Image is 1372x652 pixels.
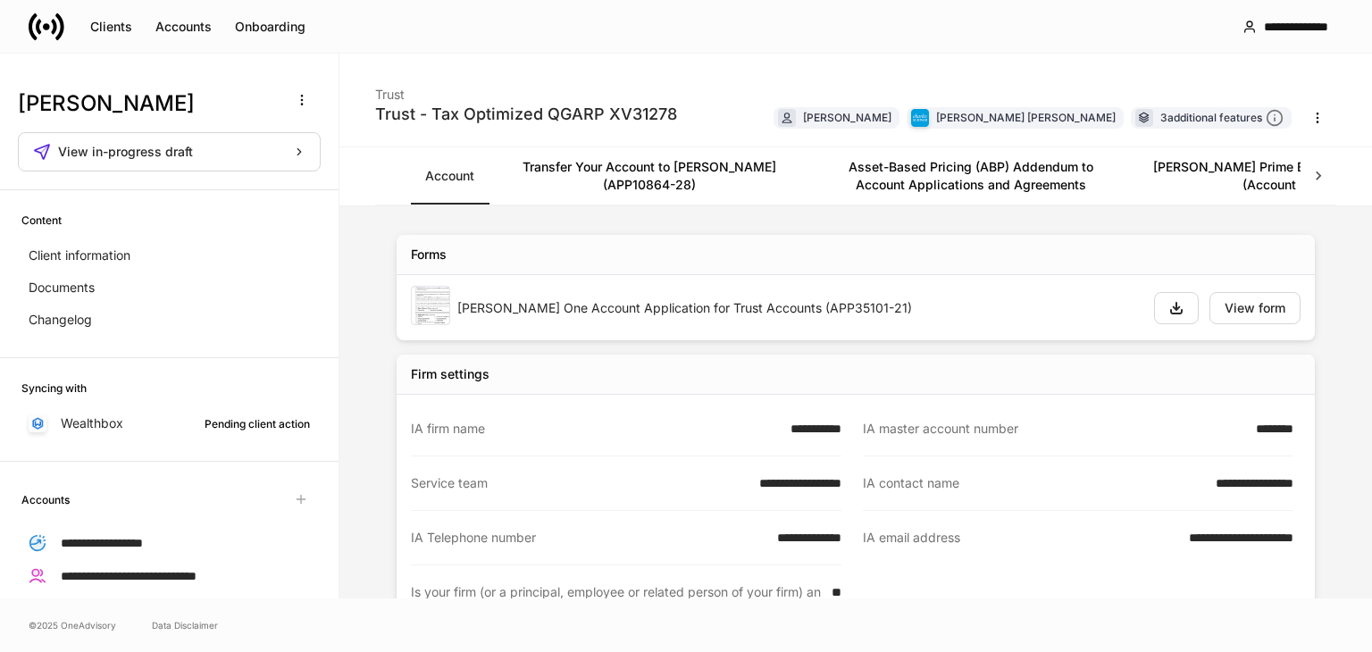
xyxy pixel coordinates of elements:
span: View in-progress draft [58,146,193,158]
h3: [PERSON_NAME] [18,89,276,118]
div: Clients [90,21,132,33]
a: Account [411,147,489,205]
span: Unavailable with outstanding requests for information [285,483,317,515]
h6: Syncing with [21,380,87,397]
div: Trust - Tax Optimized QGARP XV31278 [375,104,677,125]
div: View form [1225,302,1285,314]
div: Onboarding [235,21,305,33]
h6: Accounts [21,491,70,508]
div: Service team [411,474,749,492]
div: Forms [411,246,447,263]
p: Wealthbox [61,414,123,432]
p: Client information [29,247,130,264]
a: Documents [21,272,317,304]
button: Clients [79,13,144,41]
a: Changelog [21,304,317,336]
button: View form [1209,292,1301,324]
button: Accounts [144,13,223,41]
div: IA firm name [411,420,780,438]
a: Transfer Your Account to [PERSON_NAME] (APP10864-28) [489,147,810,205]
button: View in-progress draft [18,132,321,171]
div: Accounts [155,21,212,33]
a: Data Disclaimer [152,618,218,632]
div: Is your firm (or a principal, employee or related person of your firm) an owner, executor, guardi... [411,583,821,619]
a: WealthboxPending client action [21,407,317,439]
div: IA email address [863,529,1178,548]
div: IA master account number [863,420,1245,438]
div: [PERSON_NAME] [803,109,891,126]
div: [PERSON_NAME] One Account Application for Trust Accounts (APP35101-21) [457,299,1140,317]
h6: Content [21,212,62,229]
button: Onboarding [223,13,317,41]
p: Documents [29,279,95,297]
div: 3 additional features [1160,109,1284,128]
div: IA Telephone number [411,529,766,547]
img: charles-schwab-BFYFdbvS.png [911,109,929,127]
span: © 2025 OneAdvisory [29,618,116,632]
div: IA contact name [863,474,1205,492]
a: Client information [21,239,317,272]
div: Pending client action [205,415,310,432]
div: Trust [375,75,677,104]
div: [PERSON_NAME] [PERSON_NAME] [936,109,1116,126]
div: Firm settings [411,365,489,383]
p: Changelog [29,311,92,329]
a: Asset-Based Pricing (ABP) Addendum to Account Applications and Agreements [810,147,1132,205]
